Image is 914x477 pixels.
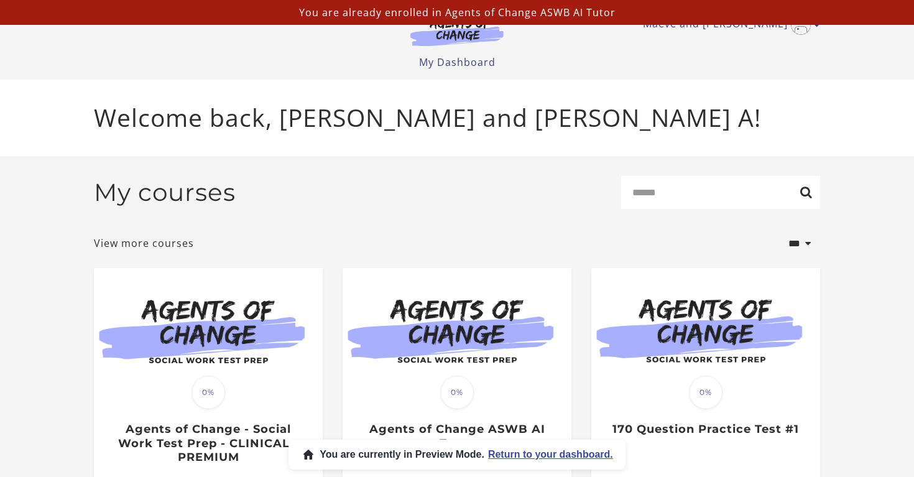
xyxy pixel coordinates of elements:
p: Welcome back, [PERSON_NAME] and [PERSON_NAME] A! [94,100,820,136]
span: 0% [192,376,225,409]
button: You are currently in Preview Mode.Return to your dashboard. [289,440,625,470]
img: Agents of Change Logo [397,17,517,46]
span: 0% [689,376,722,409]
h3: 170 Question Practice Test #1 [604,422,806,437]
a: Toggle menu [643,15,814,35]
a: My Dashboard [419,55,496,69]
span: 0% [440,376,474,409]
h3: Agents of Change - Social Work Test Prep - CLINICAL - PREMIUM [107,422,309,465]
p: You are already enrolled in Agents of Change ASWB AI Tutor [5,5,909,20]
span: Return to your dashboard. [488,449,613,460]
h2: My courses [94,178,236,207]
h3: Agents of Change ASWB AI Tutor [356,422,558,450]
a: View more courses [94,236,194,251]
